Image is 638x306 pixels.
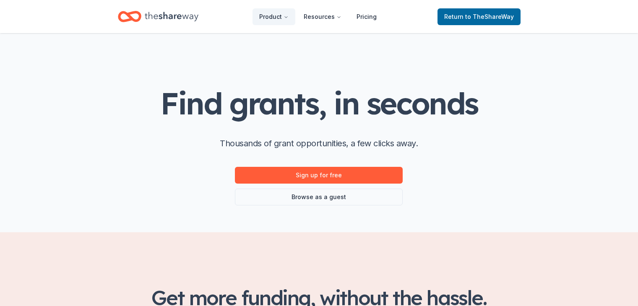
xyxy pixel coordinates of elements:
span: to TheShareWay [465,13,514,20]
a: Pricing [350,8,383,25]
span: Return [444,12,514,22]
h1: Find grants, in seconds [160,87,477,120]
nav: Main [253,7,383,26]
a: Sign up for free [235,167,403,184]
a: Returnto TheShareWay [437,8,521,25]
button: Product [253,8,295,25]
a: Home [118,7,198,26]
p: Thousands of grant opportunities, a few clicks away. [220,137,418,150]
a: Browse as a guest [235,189,403,205]
button: Resources [297,8,348,25]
